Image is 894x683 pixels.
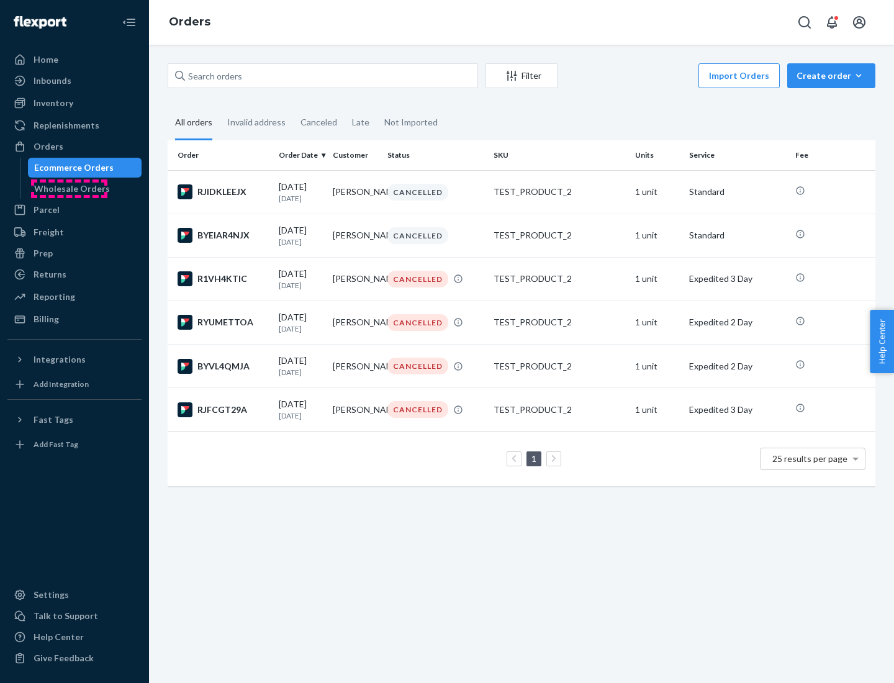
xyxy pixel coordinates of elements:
div: Customer [333,150,377,160]
div: CANCELLED [387,271,448,287]
p: [DATE] [279,237,323,247]
a: Orders [169,15,210,29]
a: Ecommerce Orders [28,158,142,178]
div: Returns [34,268,66,281]
div: Reporting [34,291,75,303]
p: Expedited 2 Day [689,360,785,373]
div: CANCELLED [387,358,448,374]
a: Add Integration [7,374,142,394]
button: Close Navigation [117,10,142,35]
a: Orders [7,137,142,156]
span: Help Center [870,310,894,373]
a: Wholesale Orders [28,179,142,199]
div: R1VH4KTIC [178,271,269,286]
div: [DATE] [279,181,323,204]
div: Orders [34,140,63,153]
div: RYUMETTOA [178,315,269,330]
a: Prep [7,243,142,263]
input: Search orders [168,63,478,88]
div: Add Fast Tag [34,439,78,450]
div: Help Center [34,631,84,643]
button: Filter [485,63,558,88]
div: Billing [34,313,59,325]
td: [PERSON_NAME] [328,257,382,301]
a: Page 1 is your current page [529,453,539,464]
div: Prep [34,247,53,260]
div: Replenishments [34,119,99,132]
div: Inventory [34,97,73,109]
p: [DATE] [279,193,323,204]
a: Home [7,50,142,70]
a: Add Fast Tag [7,435,142,455]
div: CANCELLED [387,227,448,244]
img: Flexport logo [14,16,66,29]
a: Returns [7,265,142,284]
p: [DATE] [279,280,323,291]
button: Open notifications [819,10,844,35]
div: BYEIAR4NJX [178,228,269,243]
th: Order [168,140,274,170]
div: TEST_PRODUCT_2 [494,316,625,328]
a: Billing [7,309,142,329]
div: [DATE] [279,268,323,291]
div: [DATE] [279,224,323,247]
div: Create order [797,70,866,82]
a: Help Center [7,627,142,647]
div: Parcel [34,204,60,216]
td: 1 unit [630,214,684,257]
button: Open Search Box [792,10,817,35]
div: [DATE] [279,311,323,334]
div: Canceled [300,106,337,138]
a: Settings [7,585,142,605]
div: Freight [34,226,64,238]
div: [DATE] [279,398,323,421]
a: Talk to Support [7,606,142,626]
div: RJIDKLEEJX [178,184,269,199]
div: Inbounds [34,75,71,87]
td: 1 unit [630,345,684,388]
div: All orders [175,106,212,140]
div: RJFCGT29A [178,402,269,417]
td: 1 unit [630,257,684,301]
div: TEST_PRODUCT_2 [494,186,625,198]
td: 1 unit [630,301,684,344]
div: [DATE] [279,355,323,378]
div: Add Integration [34,379,89,389]
td: [PERSON_NAME] [328,301,382,344]
div: CANCELLED [387,184,448,201]
div: Filter [486,70,557,82]
p: Standard [689,186,785,198]
th: Status [382,140,489,170]
a: Freight [7,222,142,242]
a: Inventory [7,93,142,113]
div: TEST_PRODUCT_2 [494,404,625,416]
a: Inbounds [7,71,142,91]
div: CANCELLED [387,401,448,418]
button: Import Orders [698,63,780,88]
div: Fast Tags [34,414,73,426]
th: SKU [489,140,630,170]
div: TEST_PRODUCT_2 [494,360,625,373]
div: Integrations [34,353,86,366]
td: [PERSON_NAME] [328,214,382,257]
p: [DATE] [279,323,323,334]
p: [DATE] [279,410,323,421]
td: 1 unit [630,388,684,432]
a: Reporting [7,287,142,307]
span: 25 results per page [772,453,847,464]
button: Open account menu [847,10,872,35]
th: Units [630,140,684,170]
p: Standard [689,229,785,242]
th: Service [684,140,790,170]
ol: breadcrumbs [159,4,220,40]
div: Not Imported [384,106,438,138]
td: 1 unit [630,170,684,214]
p: Expedited 3 Day [689,404,785,416]
div: TEST_PRODUCT_2 [494,229,625,242]
a: Replenishments [7,115,142,135]
p: Expedited 2 Day [689,316,785,328]
p: Expedited 3 Day [689,273,785,285]
a: Parcel [7,200,142,220]
th: Order Date [274,140,328,170]
td: [PERSON_NAME] [328,388,382,432]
